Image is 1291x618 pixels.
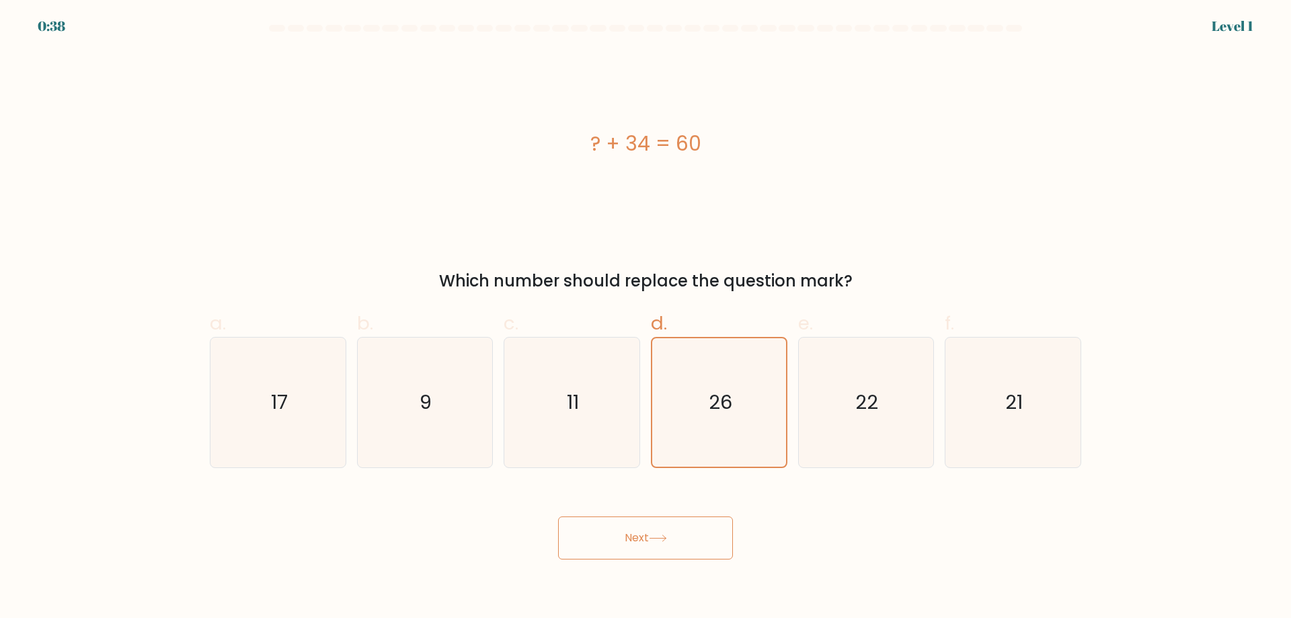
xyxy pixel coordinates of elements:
text: 11 [568,389,580,416]
text: 9 [420,389,432,416]
span: c. [504,310,518,336]
div: ? + 34 = 60 [210,128,1081,159]
div: 0:38 [38,16,65,36]
span: a. [210,310,226,336]
span: d. [651,310,667,336]
text: 22 [856,389,879,416]
div: Which number should replace the question mark? [218,269,1073,293]
div: Level 1 [1212,16,1253,36]
text: 21 [1006,389,1023,416]
text: 26 [709,389,732,416]
span: b. [357,310,373,336]
button: Next [558,516,733,559]
span: e. [798,310,813,336]
span: f. [945,310,954,336]
text: 17 [271,389,288,416]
